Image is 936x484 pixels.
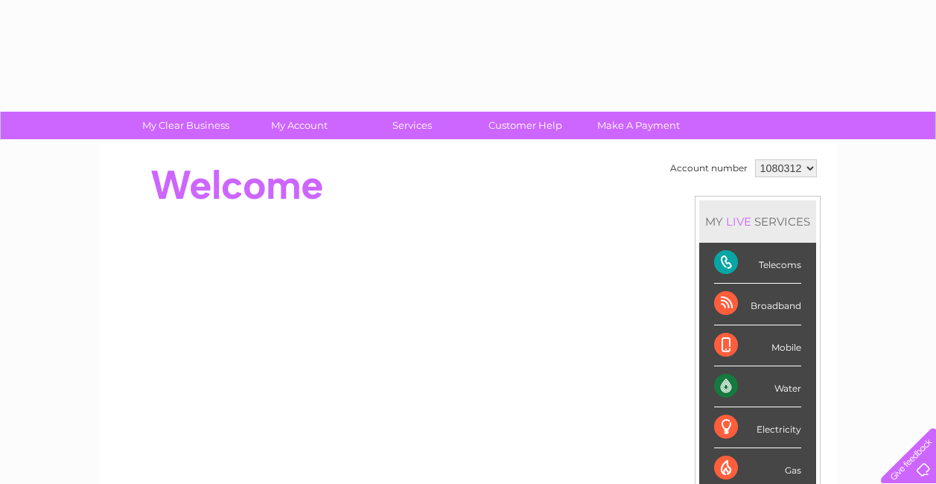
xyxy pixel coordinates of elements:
div: MY SERVICES [699,200,816,243]
a: My Clear Business [124,112,247,139]
div: Mobile [714,325,801,366]
div: Water [714,366,801,407]
td: Account number [666,156,751,181]
div: Broadband [714,284,801,325]
div: Electricity [714,407,801,448]
a: My Account [238,112,360,139]
a: Make A Payment [577,112,700,139]
a: Customer Help [464,112,587,139]
div: Telecoms [714,243,801,284]
a: Services [351,112,474,139]
div: LIVE [723,214,754,229]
